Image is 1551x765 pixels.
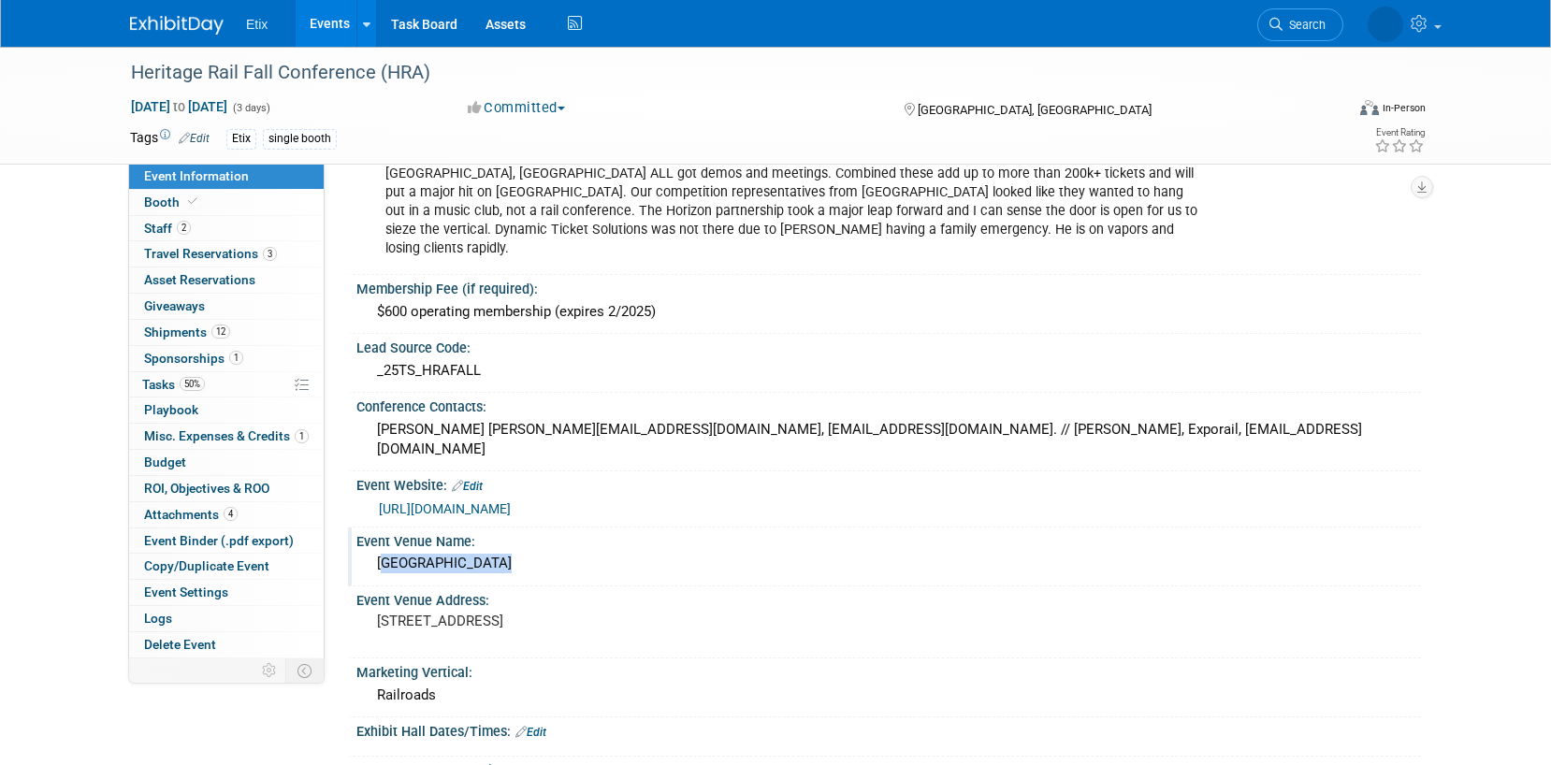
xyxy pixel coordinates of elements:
div: Membership Fee (if required): [356,275,1421,298]
img: Format-Inperson.png [1360,100,1379,115]
span: Delete Event [144,637,216,652]
span: Search [1283,18,1326,32]
div: [GEOGRAPHIC_DATA] [370,549,1407,578]
span: [GEOGRAPHIC_DATA], [GEOGRAPHIC_DATA] [918,103,1152,117]
button: Committed [461,98,573,118]
div: Etix [226,129,256,149]
a: Event Settings [129,580,324,605]
div: Event Website: [356,471,1421,496]
div: Railroads [370,681,1407,710]
td: Personalize Event Tab Strip [254,658,286,683]
span: Staff [144,221,191,236]
a: Logs [129,606,324,631]
span: Event Settings [144,585,228,599]
a: Asset Reservations [129,267,324,293]
span: Travel Reservations [144,246,277,261]
span: Attachments [144,507,238,522]
a: Budget [129,450,324,475]
img: Paige Redden [1368,7,1403,42]
span: Tasks [142,377,205,392]
div: single booth [263,129,337,149]
span: 1 [229,351,243,365]
span: Booth [144,195,201,209]
a: ROI, Objectives & ROO [129,476,324,501]
span: 2 [177,221,191,235]
div: Marketing Vertical: [356,658,1421,682]
a: Booth [129,190,324,215]
a: Edit [179,132,210,145]
a: Event Binder (.pdf export) [129,528,324,554]
span: Logs [144,611,172,626]
span: 12 [211,325,230,339]
div: $600 operating membership (expires 2/2025) [370,297,1407,326]
a: Attachments4 [129,502,324,527]
span: Event Binder (.pdf export) [144,533,294,548]
a: Event Information [129,164,324,189]
span: Shipments [144,325,230,339]
span: 3 [263,247,277,261]
td: Toggle Event Tabs [286,658,325,683]
a: Staff2 [129,216,324,241]
a: Shipments12 [129,320,324,345]
span: Sponsorships [144,351,243,366]
a: Sponsorships1 [129,346,324,371]
span: 1 [295,429,309,443]
span: (3 days) [231,102,270,114]
span: Budget [144,455,186,469]
div: Conference Contacts: [356,393,1421,416]
div: Lead Source Code: [356,334,1421,357]
div: Event Format [1233,97,1426,125]
span: to [170,99,188,114]
a: Playbook [129,397,324,423]
div: Event Rating [1374,128,1425,137]
span: Playbook [144,402,198,417]
span: [DATE] [DATE] [130,98,228,115]
span: Etix [246,17,268,32]
span: Misc. Expenses & Credits [144,428,309,443]
a: [URL][DOMAIN_NAME] [379,501,511,516]
td: Tags [130,128,210,150]
span: 50% [180,377,205,391]
a: Tasks50% [129,372,324,397]
pre: [STREET_ADDRESS] [377,613,779,629]
span: Giveaways [144,298,205,313]
div: _25TS_HRAFALL [370,356,1407,385]
a: Copy/Duplicate Event [129,554,324,579]
a: Edit [452,480,483,493]
span: Asset Reservations [144,272,255,287]
div: [PERSON_NAME] [PERSON_NAME][EMAIL_ADDRESS][DOMAIN_NAME], [EMAIL_ADDRESS][DOMAIN_NAME]. // [PERSON... [370,415,1407,465]
div: In-Person [1382,101,1426,115]
span: ROI, Objectives & ROO [144,481,269,496]
div: 2024: ([PERSON_NAME]'s feedback) Great conference overall, despite the water main going out. Boot... [372,80,1215,268]
a: Delete Event [129,632,324,657]
a: Giveaways [129,294,324,319]
a: Travel Reservations3 [129,241,324,267]
div: Heritage Rail Fall Conference (HRA) [124,56,1315,90]
a: Misc. Expenses & Credits1 [129,424,324,449]
div: Event Venue Name: [356,527,1421,551]
i: Booth reservation complete [188,196,197,207]
a: Search [1257,8,1343,41]
a: Edit [515,726,546,739]
div: Event Venue Address: [356,586,1421,610]
img: ExhibitDay [130,16,224,35]
span: Event Information [144,168,249,183]
span: Copy/Duplicate Event [144,558,269,573]
div: Exhibit Hall Dates/Times: [356,717,1421,742]
span: 4 [224,507,238,521]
